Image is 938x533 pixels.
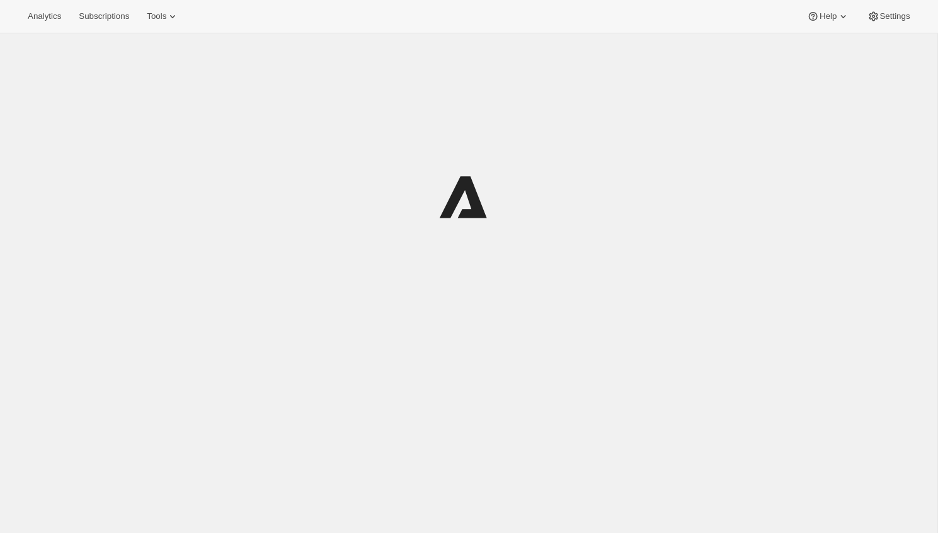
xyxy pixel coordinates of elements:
span: Settings [880,11,910,21]
span: Help [820,11,837,21]
button: Subscriptions [71,8,137,25]
button: Tools [139,8,186,25]
span: Subscriptions [79,11,129,21]
span: Tools [147,11,166,21]
button: Settings [860,8,918,25]
button: Analytics [20,8,69,25]
button: Help [799,8,857,25]
span: Analytics [28,11,61,21]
